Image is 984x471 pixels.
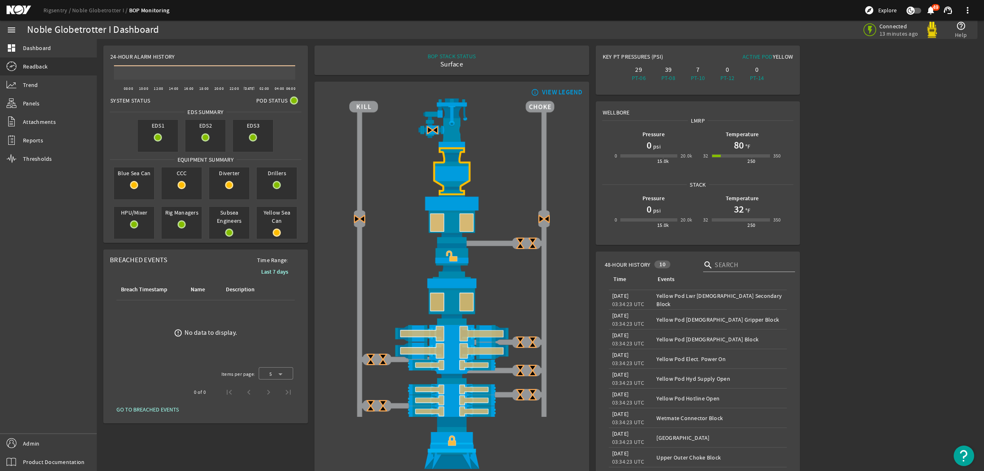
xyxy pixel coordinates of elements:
span: Panels [23,99,40,107]
div: PT-10 [685,74,711,82]
text: 12:00 [154,86,163,91]
legacy-datetime-component: 03:34:23 UTC [612,399,645,406]
a: BOP Monitoring [129,7,170,14]
img: ValveCloseBlock.png [514,389,526,401]
div: PT-14 [744,74,770,82]
img: Valve2CloseBlock.png [538,213,550,225]
img: UpperAnnularOpenBlock.png [349,195,554,243]
mat-icon: notifications [926,5,936,15]
span: System Status [110,96,150,105]
span: Yellow [773,53,793,60]
span: Stack [687,181,708,189]
span: Diverter [209,167,249,179]
span: EDS1 [138,120,178,131]
mat-icon: info_outline [529,89,539,96]
legacy-datetime-component: 03:34:23 UTC [612,320,645,327]
img: ShearRamOpenBlock.png [349,325,554,342]
div: Yellow Pod Hotline Open [656,394,784,402]
img: ValveCloseBlock.png [377,353,389,366]
legacy-datetime-component: [DATE] [612,430,629,437]
legacy-datetime-component: 03:34:23 UTC [612,340,645,347]
div: Breach Timestamp [121,285,167,294]
text: 14:00 [169,86,178,91]
img: WellheadConnectorLockBlock.png [349,417,554,469]
div: 15.0k [657,157,669,165]
span: 13 minutes ago [879,30,918,37]
span: Readback [23,62,48,71]
text: 04:00 [275,86,284,91]
div: 15.0k [657,221,669,229]
div: Upper Outer Choke Block [656,453,784,462]
div: Breach Timestamp [120,285,180,294]
div: 0 [744,66,770,74]
span: Explore [878,6,897,14]
legacy-datetime-component: 03:34:23 UTC [612,300,645,308]
img: FlexJoint_Fault.png [349,147,554,195]
div: 29 [626,66,652,74]
legacy-datetime-component: 03:34:23 UTC [612,359,645,367]
div: 10 [654,261,670,268]
span: CCC [162,167,202,179]
span: Product Documentation [23,458,84,466]
img: PipeRamOpenBlock.png [349,406,554,417]
div: Description [226,285,255,294]
div: Time [612,275,647,284]
div: Yellow Pod Elect. Power On [656,355,784,363]
legacy-datetime-component: [DATE] [612,371,629,378]
div: Wetmate Connector Block [656,414,784,422]
span: Help [955,31,967,39]
b: Pressure [642,194,665,202]
span: Thresholds [23,155,52,163]
div: Yellow Pod [DEMOGRAPHIC_DATA] Gripper Block [656,316,784,324]
h1: 0 [647,139,651,152]
b: Last 7 days [261,268,288,276]
div: 250 [747,157,755,165]
mat-icon: help_outline [956,21,966,31]
a: Noble Globetrotter I [72,7,129,14]
span: Admin [23,439,39,448]
img: RiserAdapter.png [349,98,554,147]
span: psi [651,142,661,151]
text: 08:00 [124,86,133,91]
span: HPU/Mixer [114,207,154,218]
text: 06:00 [286,86,296,91]
div: Description [225,285,266,294]
span: Equipment Summary [175,155,237,164]
a: Rigsentry [43,7,72,14]
div: BOP STACK STATUS [428,52,476,60]
button: Open Resource Center [954,446,974,466]
img: ValveCloseBlock.png [364,400,377,412]
legacy-datetime-component: [DATE] [612,410,629,418]
h1: 0 [647,203,651,216]
div: 39 [655,66,681,74]
span: °F [744,206,751,215]
legacy-datetime-component: [DATE] [612,312,629,319]
span: Drillers [257,167,297,179]
span: EDS2 [185,120,225,131]
div: 350 [773,152,781,160]
div: 20.0k [681,216,692,224]
legacy-datetime-component: [DATE] [612,391,629,398]
div: Events [658,275,674,284]
div: Time [613,275,626,284]
span: Dashboard [23,44,51,52]
img: LowerAnnularOpenBlock.png [349,277,554,324]
div: 0 of 0 [194,388,206,396]
div: Key PT Pressures (PSI) [603,53,698,64]
img: ValveCloseBlock.png [514,364,526,377]
text: 18:00 [199,86,209,91]
legacy-datetime-component: 03:34:23 UTC [612,379,645,386]
b: Pressure [642,130,665,138]
img: RiserConnectorUnlockBlock.png [349,243,554,277]
h1: 32 [734,203,744,216]
legacy-datetime-component: 03:34:23 UTC [612,438,645,446]
text: 16:00 [184,86,194,91]
div: Surface [428,60,476,69]
img: BopBodyShearBottom.png [349,370,554,384]
span: GO TO BREACHED EVENTS [116,405,179,414]
img: Valve2CloseBlock.png [353,213,366,225]
img: PipeRamOpenBlock.png [349,384,554,395]
div: Wellbore [596,102,800,117]
span: Breached Events [110,256,167,264]
div: No data to display. [184,329,237,337]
